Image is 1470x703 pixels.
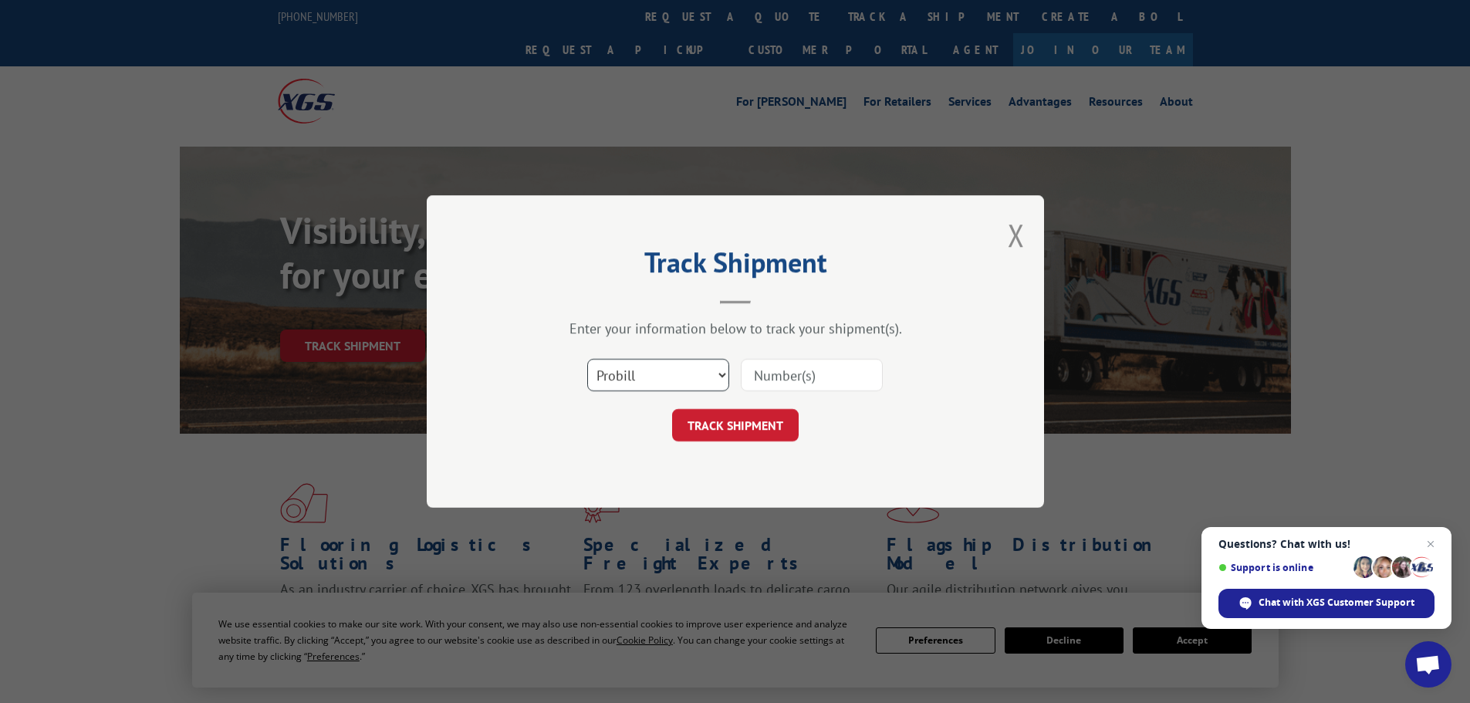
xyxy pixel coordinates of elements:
[1008,215,1025,255] button: Close modal
[672,409,799,441] button: TRACK SHIPMENT
[1218,589,1435,618] span: Chat with XGS Customer Support
[1218,562,1348,573] span: Support is online
[1259,596,1414,610] span: Chat with XGS Customer Support
[1405,641,1451,688] a: Open chat
[1218,538,1435,550] span: Questions? Chat with us!
[504,252,967,281] h2: Track Shipment
[741,359,883,391] input: Number(s)
[504,319,967,337] div: Enter your information below to track your shipment(s).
